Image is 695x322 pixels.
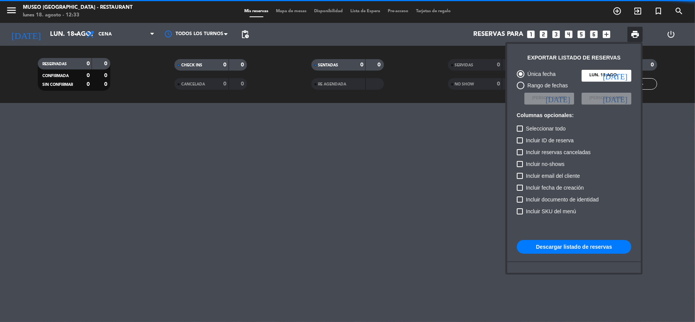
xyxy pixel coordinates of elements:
[526,148,591,157] span: Incluir reservas canceladas
[517,112,631,119] h6: Columnas opcionales:
[526,195,599,204] span: Incluir documento de identidad
[526,124,566,133] span: Seleccionar todo
[527,53,621,62] div: Exportar listado de reservas
[240,30,250,39] span: pending_actions
[517,240,631,254] button: Descargar listado de reservas
[603,95,627,102] i: [DATE]
[526,159,564,169] span: Incluir no-shows
[603,72,627,79] i: [DATE]
[589,95,624,102] span: [PERSON_NAME]
[526,171,580,180] span: Incluir email del cliente
[545,95,570,102] i: [DATE]
[524,81,568,90] div: Rango de fechas
[526,207,576,216] span: Incluir SKU del menú
[630,30,640,39] span: print
[532,95,566,102] span: [PERSON_NAME]
[524,70,556,79] div: Única fecha
[526,136,574,145] span: Incluir ID de reserva
[526,183,584,192] span: Incluir fecha de creación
